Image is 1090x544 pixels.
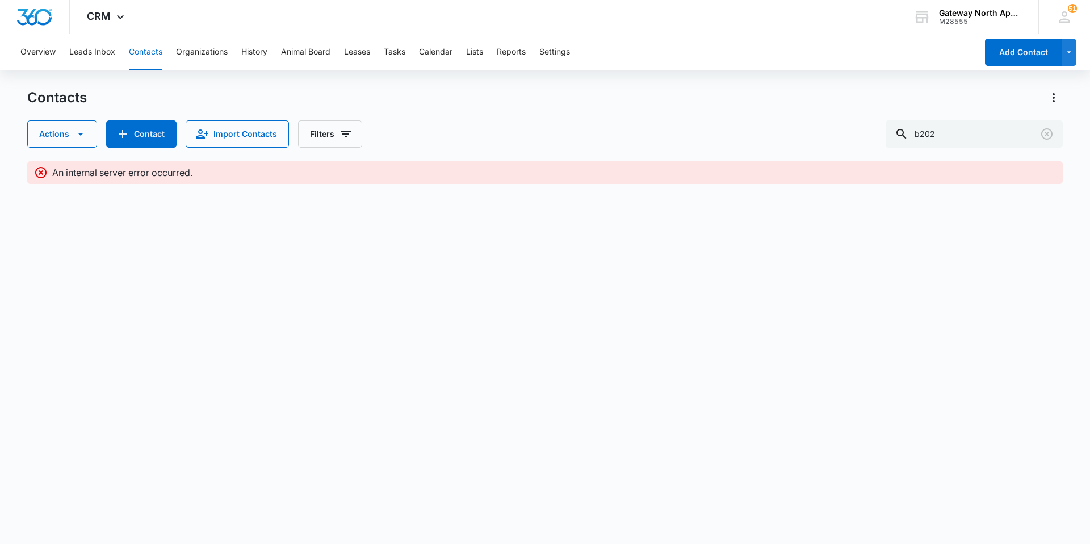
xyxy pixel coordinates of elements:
[186,120,289,148] button: Import Contacts
[539,34,570,70] button: Settings
[69,34,115,70] button: Leads Inbox
[939,9,1022,18] div: account name
[20,34,56,70] button: Overview
[27,120,97,148] button: Actions
[281,34,330,70] button: Animal Board
[52,166,192,179] p: An internal server error occurred.
[176,34,228,70] button: Organizations
[87,10,111,22] span: CRM
[985,39,1062,66] button: Add Contact
[1045,89,1063,107] button: Actions
[466,34,483,70] button: Lists
[298,120,362,148] button: Filters
[106,120,177,148] button: Add Contact
[419,34,452,70] button: Calendar
[1068,4,1077,13] span: 51
[1068,4,1077,13] div: notifications count
[886,120,1063,148] input: Search Contacts
[1038,125,1056,143] button: Clear
[939,18,1022,26] div: account id
[497,34,526,70] button: Reports
[241,34,267,70] button: History
[384,34,405,70] button: Tasks
[129,34,162,70] button: Contacts
[27,89,87,106] h1: Contacts
[344,34,370,70] button: Leases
